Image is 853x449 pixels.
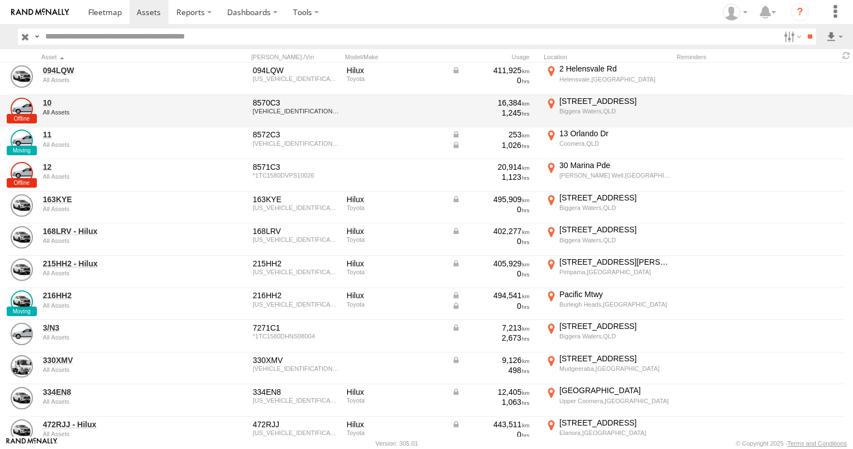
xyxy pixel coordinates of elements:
[559,107,670,115] div: Biggera Waters,QLD
[253,419,339,429] div: 472RJJ
[43,334,196,341] div: undefined
[677,53,763,61] div: Reminders
[452,301,530,311] div: Data from Vehicle CANbus
[544,418,672,448] label: Click to View Current Location
[452,65,530,75] div: Data from Vehicle CANbus
[559,257,670,267] div: [STREET_ADDRESS][PERSON_NAME]
[43,387,196,397] a: 334EN8
[347,429,444,436] div: Toyota
[347,397,444,404] div: Toyota
[43,162,196,172] a: 12
[253,194,339,204] div: 163KYE
[11,130,33,152] a: View Asset Details
[559,332,670,340] div: Biggera Waters,QLD
[253,301,339,308] div: MR0DZ22G500016628
[544,321,672,351] label: Click to View Current Location
[11,98,33,120] a: View Asset Details
[32,28,41,45] label: Search Query
[345,53,445,61] div: Model/Make
[253,140,339,147] div: 1TC1580DCPS100263
[43,98,196,108] a: 10
[559,171,670,179] div: [PERSON_NAME] Well,[GEOGRAPHIC_DATA]
[253,75,339,82] div: MR0CX12G600045289
[559,140,670,147] div: Coomera,QLD
[452,108,530,118] div: 1,245
[452,162,530,172] div: 20,914
[452,98,530,108] div: 16,384
[376,440,418,447] div: Version: 305.01
[43,130,196,140] a: 11
[559,128,670,138] div: 13 Orlando Dr
[253,290,339,300] div: 216HH2
[736,440,847,447] div: © Copyright 2025 -
[347,269,444,275] div: Toyota
[559,397,670,405] div: Upper Coomera,[GEOGRAPHIC_DATA]
[840,50,853,61] span: Refresh
[544,160,672,190] label: Click to View Current Location
[452,140,530,150] div: Data from Vehicle CANbus
[43,206,196,212] div: undefined
[41,53,198,61] div: Click to Sort
[559,236,670,244] div: Biggera Waters,QLD
[559,321,670,331] div: [STREET_ADDRESS]
[11,419,33,442] a: View Asset Details
[559,289,670,299] div: Pacific Mtwy
[253,98,339,108] div: 8570C3
[253,259,339,269] div: 215HH2
[11,194,33,217] a: View Asset Details
[43,77,196,83] div: undefined
[43,173,196,180] div: undefined
[43,398,196,405] div: undefined
[347,419,444,429] div: Hilux
[779,28,803,45] label: Search Filter Options
[11,8,69,16] img: rand-logo.svg
[11,65,33,88] a: View Asset Details
[544,128,672,159] label: Click to View Current Location
[544,354,672,384] label: Click to View Current Location
[559,193,670,203] div: [STREET_ADDRESS]
[11,259,33,281] a: View Asset Details
[452,355,530,365] div: Data from Vehicle CANbus
[253,226,339,236] div: 168LRV
[253,108,339,114] div: J1TC1580DPPS10023
[253,323,339,333] div: 7271C1
[43,141,196,148] div: undefined
[559,418,670,428] div: [STREET_ADDRESS]
[347,204,444,211] div: Toyota
[452,259,530,269] div: Data from Vehicle CANbus
[452,172,530,182] div: 1,123
[43,290,196,300] a: 216HH2
[544,257,672,287] label: Click to View Current Location
[251,53,341,61] div: [PERSON_NAME]./Vin
[253,204,339,211] div: MR0CX12G400035442
[450,53,539,61] div: Usage
[347,226,444,236] div: Hilux
[452,387,530,397] div: Data from Vehicle CANbus
[452,75,530,85] div: 0
[6,438,57,449] a: Visit our Website
[452,429,530,440] div: 0
[347,75,444,82] div: Toyota
[559,385,670,395] div: [GEOGRAPHIC_DATA]
[253,429,339,436] div: MR0CX12G000028536
[253,365,339,372] div: JAANPR70L37105838
[253,65,339,75] div: 094LQW
[452,290,530,300] div: Data from Vehicle CANbus
[253,236,339,243] div: MR0FZ22G401013013
[452,236,530,246] div: 0
[559,75,670,83] div: Helensvale,[GEOGRAPHIC_DATA]
[452,397,530,407] div: 1,063
[43,355,196,365] a: 330XMV
[452,419,530,429] div: Data from Vehicle CANbus
[253,162,339,172] div: 8571C3
[544,64,672,94] label: Click to View Current Location
[253,269,339,275] div: MR0DZ22G200007224
[11,355,33,378] a: View Asset Details
[347,65,444,75] div: Hilux
[253,172,339,179] div: *1TC1580DVPS10026
[43,109,196,116] div: undefined
[347,236,444,243] div: Toyota
[43,366,196,373] div: undefined
[559,204,670,212] div: Biggera Waters,QLD
[452,194,530,204] div: Data from Vehicle CANbus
